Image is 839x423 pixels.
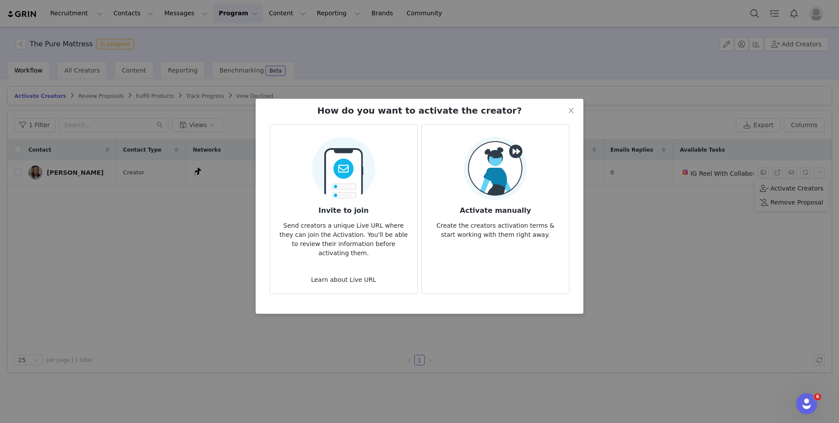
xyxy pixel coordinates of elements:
[464,137,527,200] img: Manual
[317,104,522,117] h2: How do you want to activate the creator?
[796,393,817,414] iframe: Intercom live chat
[568,107,575,114] i: icon: close
[814,393,821,400] span: 6
[277,216,410,258] p: Send creators a unique Live URL where they can join the Activation. You'll be able to review thei...
[429,216,562,239] p: Create the creators activation terms & start working with them right away.
[312,132,375,200] img: Send Email
[429,200,562,216] h3: Activate manually
[277,200,410,216] h3: Invite to join
[311,276,376,283] a: Learn about Live URL
[559,99,583,123] button: Close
